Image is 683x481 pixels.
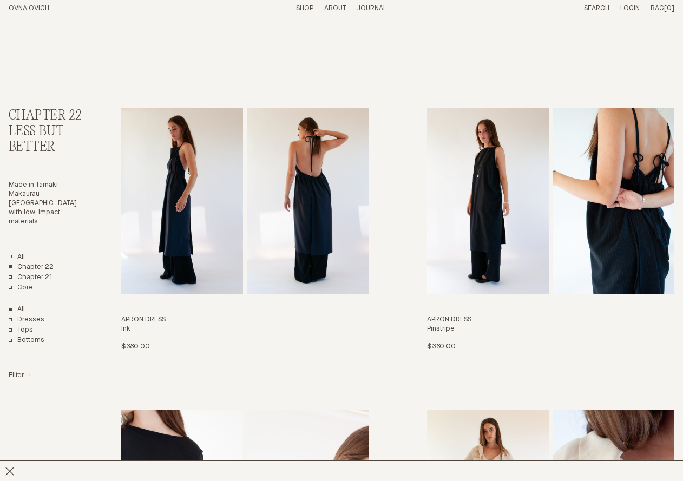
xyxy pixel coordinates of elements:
[9,336,44,345] a: Bottoms
[9,253,25,262] a: All
[9,273,52,282] a: Chapter 21
[9,371,32,380] summary: Filter
[121,325,369,334] h4: Ink
[324,4,346,14] summary: About
[664,5,674,12] span: [0]
[9,263,54,272] a: Chapter 22
[296,5,313,12] a: Shop
[121,108,369,352] a: Apron Dress
[427,343,456,350] span: $380.00
[121,343,150,350] span: $380.00
[651,5,664,12] span: Bag
[427,108,549,294] img: Apron Dress
[9,315,44,325] a: Dresses
[9,305,25,314] a: Show All
[9,108,84,124] h2: Chapter 22
[9,284,33,293] a: Core
[620,5,640,12] a: Login
[9,181,84,226] p: Made in Tāmaki Makaurau [GEOGRAPHIC_DATA] with low-impact materials.
[584,5,609,12] a: Search
[121,315,369,325] h3: Apron Dress
[427,108,674,352] a: Apron Dress
[427,325,674,334] h4: Pinstripe
[9,5,49,12] a: Home
[9,124,84,155] h3: Less But Better
[427,315,674,325] h3: Apron Dress
[121,108,243,294] img: Apron Dress
[357,5,386,12] a: Journal
[9,326,33,335] a: Tops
